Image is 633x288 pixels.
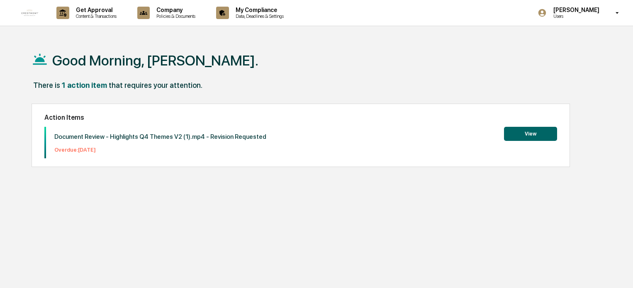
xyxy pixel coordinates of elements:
[33,81,60,90] div: There is
[54,147,266,153] p: Overdue: [DATE]
[44,114,557,121] h2: Action Items
[547,7,604,13] p: [PERSON_NAME]
[504,127,557,141] button: View
[229,13,288,19] p: Data, Deadlines & Settings
[504,129,557,137] a: View
[62,81,107,90] div: 1 action item
[109,81,202,90] div: that requires your attention.
[69,13,121,19] p: Content & Transactions
[69,7,121,13] p: Get Approval
[150,7,200,13] p: Company
[52,52,258,69] h1: Good Morning, [PERSON_NAME].
[229,7,288,13] p: My Compliance
[150,13,200,19] p: Policies & Documents
[20,3,40,23] img: logo
[547,13,604,19] p: Users
[54,133,266,140] p: Document Review - Highlights Q4 Themes V2 (1).mp4 - Revision Requested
